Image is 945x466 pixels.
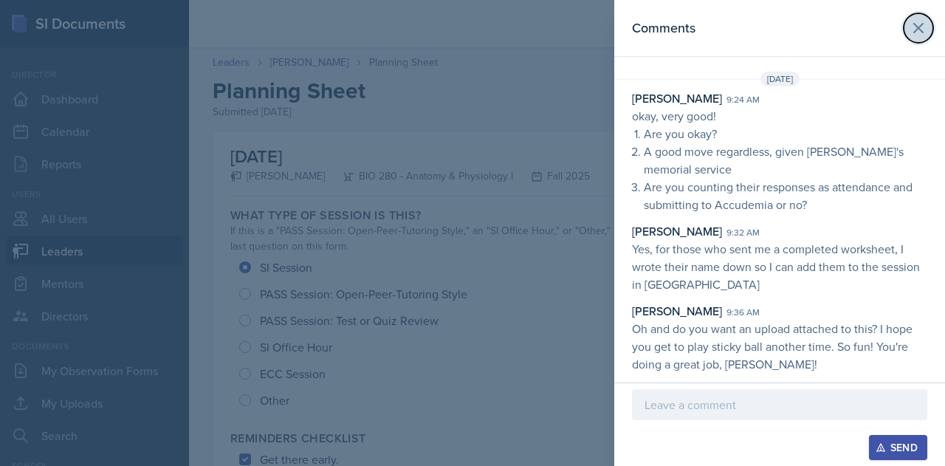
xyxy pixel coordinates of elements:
p: Oh and do you want an upload attached to this? I hope you get to play sticky ball another time. S... [632,320,927,373]
span: [DATE] [760,72,800,86]
div: [PERSON_NAME] [632,222,722,240]
p: Are you counting their responses as attendance and submitting to Accudemia or no? [644,178,927,213]
button: Send [869,435,927,460]
p: Yes, for those who sent me a completed worksheet, I wrote their name down so I can add them to th... [632,240,927,293]
div: [PERSON_NAME] [632,89,722,107]
div: 9:36 am [726,306,760,319]
div: Send [879,442,918,453]
p: okay, very good! [632,107,927,125]
div: [PERSON_NAME] [632,302,722,320]
p: Are you okay? [644,125,927,143]
div: 9:24 am [726,93,760,106]
h2: Comments [632,18,695,38]
div: 9:32 am [726,226,760,239]
p: A good move regardless, given [PERSON_NAME]'s memorial service [644,143,927,178]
